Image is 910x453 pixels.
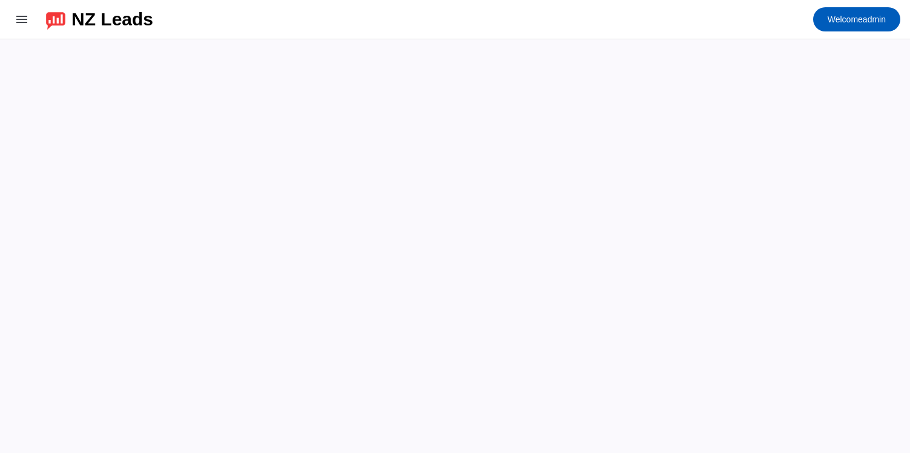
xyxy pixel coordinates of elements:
span: Welcome [828,15,863,24]
img: logo [46,9,65,30]
button: Welcomeadmin [813,7,900,31]
mat-icon: menu [15,12,29,27]
div: NZ Leads [71,11,153,28]
span: admin [828,11,886,28]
